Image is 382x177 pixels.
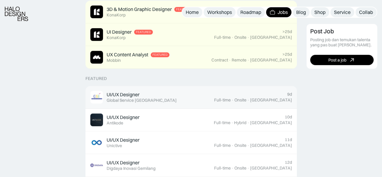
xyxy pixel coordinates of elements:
div: Full-time [214,166,231,171]
a: Jobs [266,7,291,17]
a: Roadmap [237,7,265,17]
div: Full-time [214,35,231,40]
div: Home [186,9,199,15]
div: [GEOGRAPHIC_DATA] [250,166,292,171]
div: 12d [285,160,292,165]
div: Post a job [328,57,346,63]
a: Shop [311,7,329,17]
div: Onsite [234,35,246,40]
div: Antikode [107,120,123,126]
a: Workshops [204,7,236,17]
a: Job ImageUI/UX DesignerAntikode10dFull-time·Hybrid·[GEOGRAPHIC_DATA] [85,109,297,131]
img: Job Image [90,113,103,126]
div: Workshops [207,9,232,15]
div: Featured [85,76,107,81]
div: UI/UX Designer [107,91,140,98]
div: KonaKorp [107,12,126,18]
div: · [247,57,249,63]
div: Global Service [GEOGRAPHIC_DATA] [107,98,177,103]
div: · [247,97,249,103]
div: Jobs [278,9,288,15]
div: >25d [282,29,292,34]
img: Job Image [90,51,103,64]
div: [GEOGRAPHIC_DATA] [250,57,292,63]
div: 10d [285,114,292,120]
div: · [247,143,249,148]
div: KonaKorp [107,35,126,40]
div: Post Job [310,28,334,35]
div: >25d [282,52,292,57]
a: Service [330,7,354,17]
a: Job ImageUI/UX DesignerUnictive11dFull-time·Onsite·[GEOGRAPHIC_DATA] [85,131,297,154]
img: Job Image [90,91,103,103]
img: Job Image [90,5,103,18]
a: Home [182,7,202,17]
div: · [229,57,231,63]
div: Shop [314,9,326,15]
div: · [231,97,234,103]
div: Featured [152,53,168,57]
img: Job Image [90,28,103,41]
div: Remote [232,57,246,63]
div: Digdaya Inovasi Gemilang [107,166,156,171]
a: Job ImageUI/UX DesignerGlobal Service [GEOGRAPHIC_DATA]9dFull-time·Onsite·[GEOGRAPHIC_DATA] [85,86,297,109]
div: Blog [296,9,306,15]
div: Roadmap [240,9,261,15]
a: Collab [355,7,377,17]
div: Onsite [234,97,246,103]
a: Job ImageUI DesignerFeaturedKonaKorp>25dFull-time·Onsite·[GEOGRAPHIC_DATA] [85,23,297,46]
div: Onsite [234,166,246,171]
img: Job Image [90,159,103,172]
div: · [247,35,249,40]
div: 9d [287,92,292,97]
div: Featured [176,8,191,11]
div: UI/UX Designer [107,159,140,166]
div: [GEOGRAPHIC_DATA] [250,143,292,148]
a: Blog [293,7,310,17]
div: 11d [285,137,292,142]
div: · [247,120,249,125]
a: Post a job [310,55,374,65]
div: Featured [136,30,151,34]
div: · [231,35,234,40]
div: Posting job dan temukan talenta yang pas buat [PERSON_NAME]. [310,38,374,48]
div: Full-time [214,97,231,103]
div: Collab [359,9,373,15]
div: Hybrid [234,120,246,125]
div: Contract [211,57,228,63]
div: Full-time [214,120,230,125]
div: UI/UX Designer [107,114,140,120]
div: · [231,166,234,171]
div: Full-time [214,143,231,148]
div: 3D & Motion Graphic Designer [107,6,172,12]
div: [GEOGRAPHIC_DATA] [250,35,292,40]
a: Job Image3D & Motion Graphic DesignerFeaturedKonaKorp>25dFull-time·Onsite·[GEOGRAPHIC_DATA] [85,1,297,23]
div: Unictive [107,143,122,148]
div: UX Content Analyst [107,51,148,58]
div: [GEOGRAPHIC_DATA] [250,97,292,103]
a: Job ImageUI/UX DesignerDigdaya Inovasi Gemilang12dFull-time·Onsite·[GEOGRAPHIC_DATA] [85,154,297,177]
div: Service [334,9,351,15]
div: Onsite [234,143,246,148]
div: UI Designer [107,29,132,35]
div: · [231,143,234,148]
img: Job Image [90,136,103,149]
div: · [247,166,249,171]
a: Job ImageUX Content AnalystFeaturedMobbin>25dContract·Remote·[GEOGRAPHIC_DATA] [85,46,297,69]
div: UI/UX Designer [107,137,140,143]
div: · [231,120,233,125]
div: Mobbin [107,58,121,63]
div: [GEOGRAPHIC_DATA] [250,120,292,125]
